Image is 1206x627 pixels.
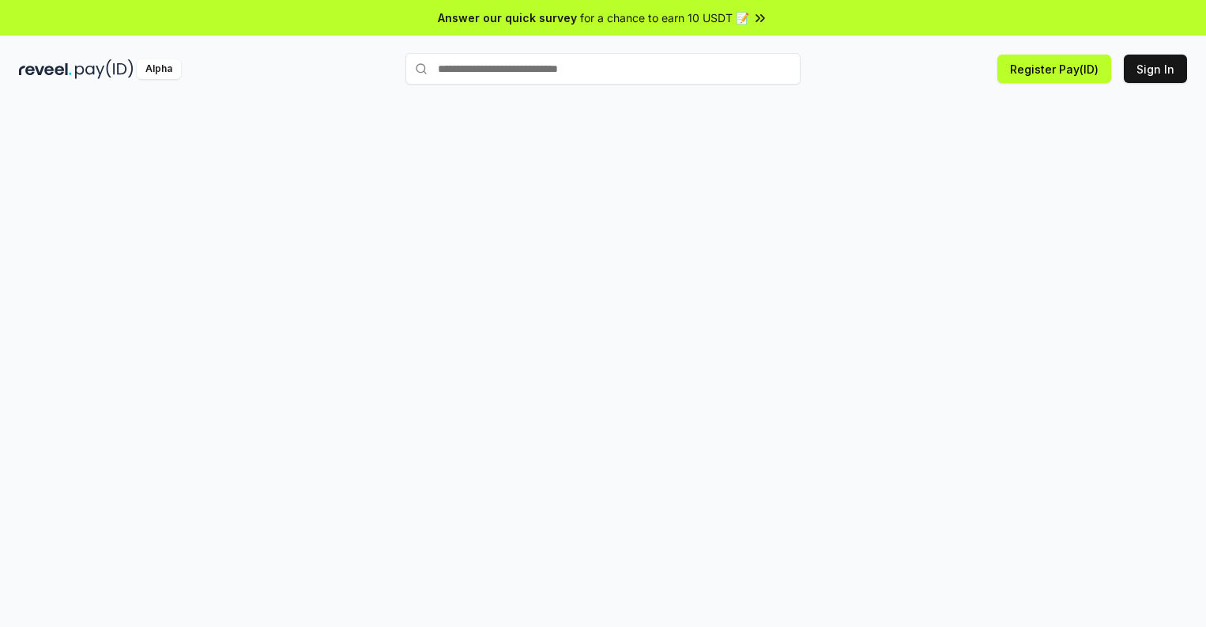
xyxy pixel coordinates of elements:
[1124,55,1187,83] button: Sign In
[75,59,134,79] img: pay_id
[438,9,577,26] span: Answer our quick survey
[997,55,1111,83] button: Register Pay(ID)
[580,9,749,26] span: for a chance to earn 10 USDT 📝
[19,59,72,79] img: reveel_dark
[137,59,181,79] div: Alpha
